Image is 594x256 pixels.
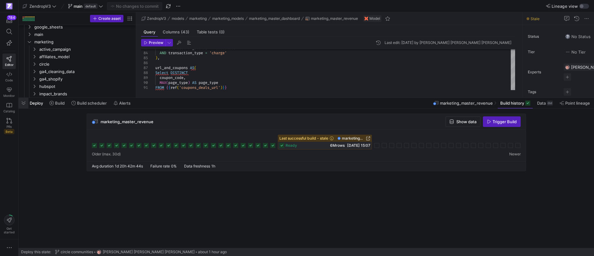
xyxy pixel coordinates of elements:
[330,143,345,148] span: 6M rows
[34,31,132,38] span: main
[338,136,370,141] a: marketing_master_revenue
[347,143,370,148] span: [DATE] 15:07
[528,50,559,54] span: Tier
[144,30,155,34] span: Query
[181,30,189,34] span: (43)
[29,4,51,9] span: ZendropV3
[192,80,196,85] span: AS
[147,16,166,21] span: ZendropV3
[21,250,51,254] span: Deploy this state:
[141,80,148,85] div: 90
[150,164,170,168] span: Failure rate
[160,50,166,55] span: AND
[565,101,590,106] span: Point lineage
[170,15,186,22] button: models
[311,16,358,21] span: marketing_master_revenue
[385,41,511,45] div: Last edit: [DATE] by [PERSON_NAME] [PERSON_NAME] [PERSON_NAME]
[67,2,105,10] button: maindefault
[69,98,110,108] button: Build scheduler
[2,54,16,69] a: Editor
[509,152,521,156] span: Newer
[493,119,517,124] span: Trigger Build
[155,55,157,60] span: )
[170,85,177,90] span: ref
[84,4,97,9] span: default
[552,4,578,9] span: Lineage view
[2,212,16,236] button: Getstarted
[500,101,524,106] span: Build history
[211,164,215,168] span: 1h
[39,53,132,60] span: affiliates_model
[92,164,114,168] span: Avg duration
[2,69,16,85] a: Code
[140,15,168,22] button: ZendropV3
[168,50,203,55] span: transaction_type
[456,119,476,124] span: Show data
[103,250,195,254] span: [PERSON_NAME] [PERSON_NAME] [PERSON_NAME]
[547,101,553,106] div: 6M
[184,164,210,168] span: Data freshness
[21,23,133,31] div: Press SPACE to select this row.
[92,152,121,156] span: Older (max. 30d)
[155,85,164,90] span: FROM
[194,65,196,70] span: (
[6,125,12,128] span: PRs
[177,85,179,90] span: (
[211,15,245,22] button: marketing_models
[4,129,14,134] span: Beta
[141,55,148,60] div: 85
[39,76,132,83] span: ga4_shopify
[565,65,570,70] img: https://storage.googleapis.com/y42-prod-data-exchange/images/G2kHvxVlt02YItTmblwfhPy4mK5SfUxFU6Tr...
[77,101,107,106] span: Build scheduler
[141,39,166,46] button: Preview
[34,24,132,31] span: google_sheets
[34,38,132,46] span: marketing
[47,98,67,108] button: Build
[564,48,587,56] button: No tierNo Tier
[564,33,592,41] button: No statusNo Status
[197,30,225,34] span: Table tests
[528,70,559,74] span: Experts
[21,75,133,83] div: Press SPACE to select this row.
[6,3,12,9] img: https://storage.googleapis.com/y42-prod-data-exchange/images/qZXOSqkTtPuVcXVzF40oUlM07HVTwZXfPK0U...
[90,15,123,22] button: Create asset
[149,41,163,45] span: Preview
[2,1,16,11] a: https://storage.googleapis.com/y42-prod-data-exchange/images/qZXOSqkTtPuVcXVzF40oUlM07HVTwZXfPK0U...
[21,2,58,10] button: ZendropV3
[21,53,133,60] div: Press SPACE to select this row.
[155,70,168,75] span: Select
[565,34,570,39] img: No status
[497,98,533,108] button: Build history
[168,80,188,85] span: page_type
[2,15,16,26] button: 784
[2,100,16,115] a: Catalog
[54,248,228,256] button: circle communitieshttps://storage.googleapis.com/y42-prod-data-exchange/images/G2kHvxVlt02YItTmbl...
[565,34,591,39] span: No Status
[483,116,521,127] button: Trigger Build
[166,85,168,90] span: {
[21,90,133,98] div: Press SPACE to select this row.
[565,50,586,54] span: No Tier
[97,249,101,254] img: https://storage.googleapis.com/y42-prod-data-exchange/images/G2kHvxVlt02YItTmblwfhPy4mK5SfUxFU6Tr...
[21,31,133,38] div: Press SPACE to select this row.
[198,250,227,254] span: about 1 hour ago
[141,70,148,75] div: 88
[39,90,132,98] span: impact_brands
[141,65,148,70] div: 87
[7,15,16,20] div: 784
[30,101,43,106] span: Deploy
[74,4,83,9] span: main
[220,85,222,90] span: )
[2,115,16,137] a: PRsBeta
[141,60,148,65] div: 86
[369,16,380,21] span: Model
[160,80,166,85] span: MAX
[3,109,15,113] span: Catalog
[170,70,188,75] span: DISTINCT
[190,65,194,70] span: AS
[189,16,207,21] span: marketing
[205,50,207,55] span: =
[278,135,372,150] button: Last successful build - stalemarketing_master_revenueready6Mrows[DATE] 15:07
[557,98,593,108] button: Point lineage
[565,50,570,54] img: No tier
